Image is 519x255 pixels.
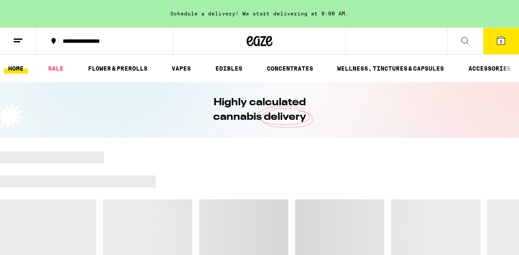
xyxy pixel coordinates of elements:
a: FLOWER & PREROLLS [84,63,152,74]
span: 5 [500,39,502,44]
a: VAPES [167,63,195,74]
a: CONCENTRATES [263,63,317,74]
a: WELLNESS, TINCTURES & CAPSULES [333,63,448,74]
h1: Highly calculated cannabis delivery [189,95,330,125]
button: 5 [483,28,519,54]
a: EDIBLES [211,63,247,74]
a: ACCESSORIES [464,63,515,74]
a: SALE [44,63,68,74]
a: HOME [4,63,28,74]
